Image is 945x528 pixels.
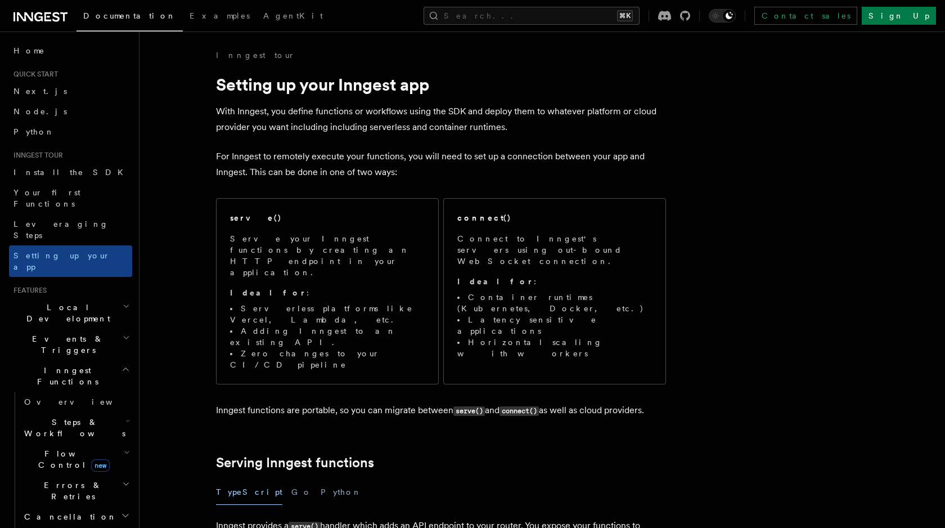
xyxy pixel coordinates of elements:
[457,276,652,287] p: :
[190,11,250,20] span: Examples
[9,151,63,160] span: Inngest tour
[9,245,132,277] a: Setting up your app
[9,302,123,324] span: Local Development
[216,104,666,135] p: With Inngest, you define functions or workflows using the SDK and deploy them to whatever platfor...
[20,448,124,471] span: Flow Control
[457,212,511,223] h2: connect()
[457,337,652,359] li: Horizontal scaling with workers
[9,360,132,392] button: Inngest Functions
[20,444,132,475] button: Flow Controlnew
[230,287,425,298] p: :
[13,107,67,116] span: Node.js
[230,288,307,297] strong: Ideal for
[20,417,125,439] span: Steps & Workflows
[230,325,425,348] li: Adding Inngest to an existing API.
[9,214,132,245] a: Leveraging Steps
[862,7,936,25] a: Sign Up
[443,198,666,384] a: connect()Connect to Inngest's servers using out-bound WebSocket connection.Ideal for:Container ru...
[24,397,140,406] span: Overview
[20,475,132,507] button: Errors & Retries
[20,511,117,522] span: Cancellation
[20,392,132,412] a: Overview
[216,50,295,61] a: Inngest tour
[9,286,47,295] span: Features
[256,3,330,30] a: AgentKit
[216,455,374,471] a: Serving Inngest functions
[457,314,652,337] li: Latency sensitive applications
[230,303,425,325] li: Serverless platforms like Vercel, Lambda, etc.
[9,329,132,360] button: Events & Triggers
[9,122,132,142] a: Python
[9,70,58,79] span: Quick start
[9,81,132,101] a: Next.js
[216,149,666,180] p: For Inngest to remotely execute your functions, you will need to set up a connection between your...
[230,212,282,223] h2: serve()
[424,7,640,25] button: Search...⌘K
[13,251,110,271] span: Setting up your app
[9,162,132,182] a: Install the SDK
[13,87,67,96] span: Next.js
[617,10,633,21] kbd: ⌘K
[9,365,121,387] span: Inngest Functions
[76,3,183,32] a: Documentation
[216,480,282,505] button: TypeScript
[20,480,122,502] span: Errors & Retries
[457,292,652,314] li: Container runtimes (Kubernetes, Docker, etc.)
[20,507,132,527] button: Cancellation
[754,7,857,25] a: Contact sales
[9,182,132,214] a: Your first Functions
[453,406,485,416] code: serve()
[13,188,80,208] span: Your first Functions
[499,406,539,416] code: connect()
[321,480,362,505] button: Python
[13,45,45,56] span: Home
[230,348,425,370] li: Zero changes to your CI/CD pipeline
[183,3,256,30] a: Examples
[216,198,439,384] a: serve()Serve your Inngest functions by creating an HTTP endpoint in your application.Ideal for:Se...
[709,9,736,23] button: Toggle dark mode
[13,220,109,240] span: Leveraging Steps
[13,168,130,177] span: Install the SDK
[457,277,534,286] strong: Ideal for
[91,459,110,472] span: new
[20,412,132,444] button: Steps & Workflows
[263,11,323,20] span: AgentKit
[457,233,652,267] p: Connect to Inngest's servers using out-bound WebSocket connection.
[216,402,666,419] p: Inngest functions are portable, so you can migrate between and as well as cloud providers.
[291,480,312,505] button: Go
[83,11,176,20] span: Documentation
[9,297,132,329] button: Local Development
[13,127,55,136] span: Python
[9,101,132,122] a: Node.js
[9,41,132,61] a: Home
[216,74,666,95] h1: Setting up your Inngest app
[230,233,425,278] p: Serve your Inngest functions by creating an HTTP endpoint in your application.
[9,333,123,356] span: Events & Triggers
